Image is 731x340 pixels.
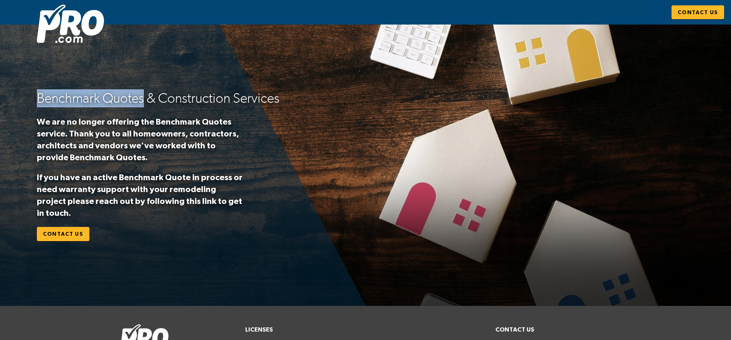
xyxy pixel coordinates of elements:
h6: Licenses [245,324,486,335]
h6: Contact Us [495,324,611,335]
h2: Benchmark Quotes & Construction Services [37,89,349,107]
span: Contact Us [678,8,718,17]
img: Pro.com logo [37,5,104,43]
p: We are no longer offering the Benchmark Quotes service. Thank you to all homeowners, contractors,... [37,116,245,163]
span: Contact Us [43,229,83,239]
p: If you have an active Benchmark Quote in process or need warranty support with your remodeling pr... [37,171,245,218]
a: Contact Us [37,227,89,241]
a: Contact Us [672,5,724,20]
